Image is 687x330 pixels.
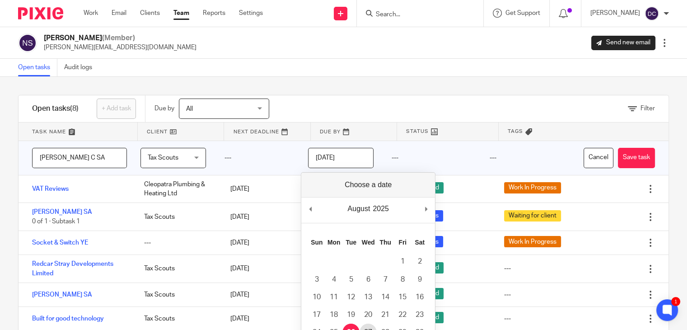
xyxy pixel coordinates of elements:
a: Team [173,9,189,18]
h2: [PERSON_NAME] [44,33,196,43]
p: [PERSON_NAME] [590,9,640,18]
a: + Add task [97,99,136,119]
button: 18 [325,306,342,324]
button: 7 [377,271,394,288]
div: Cleopatra Plumbing & Heating Ltd [135,175,221,203]
button: 17 [308,306,325,324]
abbr: Saturday [415,239,425,246]
button: 10 [308,288,325,306]
div: --- [504,264,511,273]
a: Email [112,9,126,18]
span: (Member) [102,34,135,42]
div: --- [481,141,579,175]
span: 0 of 1 · Subtask 1 [32,218,80,225]
div: --- [135,234,221,252]
a: Reports [203,9,225,18]
button: 5 [342,271,360,288]
button: 8 [394,271,411,288]
input: Search [375,11,456,19]
div: --- [383,141,481,175]
a: Built for good technology [32,316,104,322]
a: Settings [239,9,263,18]
button: 2 [411,253,428,270]
button: 16 [411,288,428,306]
a: Open tasks [18,59,57,76]
a: Send new email [591,36,655,50]
span: Get Support [505,10,540,16]
span: Work In Progress [504,182,561,193]
a: Socket & Switch YE [32,240,88,246]
button: 20 [360,306,377,324]
img: Pixie [18,7,63,19]
button: Cancel [584,148,613,168]
div: Tax Scouts [135,208,221,226]
div: [DATE] [221,310,308,328]
button: 12 [342,288,360,306]
button: 23 [411,306,428,324]
button: 21 [377,306,394,324]
div: --- [504,290,511,299]
a: [PERSON_NAME] SA [32,209,92,215]
input: Use the arrow keys to pick a date [308,148,374,168]
div: Tax Scouts [135,259,221,278]
p: Due by [154,104,174,113]
div: [DATE] [221,234,308,252]
button: 14 [377,288,394,306]
abbr: Wednesday [362,239,375,246]
a: Redcar Stray Developments Limited [32,261,113,276]
div: August [346,202,372,216]
button: Next Month [421,202,430,216]
button: 1 [394,253,411,270]
a: Clients [140,9,160,18]
h1: Open tasks [32,104,79,113]
span: (8) [70,105,79,112]
abbr: Sunday [311,239,322,246]
div: Tax Scouts [135,286,221,304]
button: 3 [308,271,325,288]
img: svg%3E [645,6,659,21]
input: Task name [32,148,127,168]
button: 4 [325,271,342,288]
div: 1 [671,297,680,306]
a: Audit logs [64,59,99,76]
a: Work [84,9,98,18]
button: 6 [360,271,377,288]
div: [DATE] [221,180,308,198]
button: 13 [360,288,377,306]
div: Tax Scouts [135,310,221,328]
div: [DATE] [221,286,308,304]
div: [DATE] [221,208,308,226]
span: Status [406,127,429,135]
button: 22 [394,306,411,324]
span: Work In Progress [504,236,561,247]
span: Tax Scouts [148,155,178,161]
div: 2025 [371,202,390,216]
span: Tags [508,127,523,135]
div: [DATE] [221,259,308,278]
div: --- [215,141,299,175]
span: Filter [640,105,655,112]
button: 11 [325,288,342,306]
abbr: Tuesday [346,239,356,246]
button: 9 [411,271,428,288]
button: 15 [394,288,411,306]
img: svg%3E [18,33,37,52]
div: --- [504,314,511,323]
a: VAT Reviews [32,186,69,192]
abbr: Monday [327,239,340,246]
button: Save task [618,148,655,168]
p: [PERSON_NAME][EMAIL_ADDRESS][DOMAIN_NAME] [44,43,196,52]
button: 19 [342,306,360,324]
span: All [186,106,193,112]
a: [PERSON_NAME] SA [32,292,92,298]
abbr: Thursday [380,239,391,246]
abbr: Friday [398,239,407,246]
span: Waiting for client [504,210,561,222]
button: Previous Month [306,202,315,216]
